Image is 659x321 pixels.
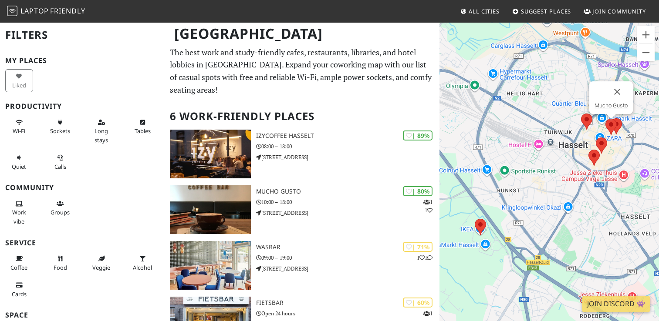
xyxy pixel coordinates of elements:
[595,102,628,109] a: Mucho Gusto
[135,127,151,135] span: Work-friendly tables
[95,127,108,144] span: Long stays
[5,311,159,319] h3: Space
[165,130,439,178] a: IzyCoffee Hasselt | 89% IzyCoffee Hasselt 08:00 – 18:00 [STREET_ADDRESS]
[592,7,646,15] span: Join Community
[521,7,571,15] span: Suggest Places
[20,6,49,16] span: Laptop
[256,198,439,206] p: 10:00 – 18:00
[92,264,110,271] span: Veggie
[5,22,159,48] h2: Filters
[129,251,157,274] button: Alcohol
[167,22,437,46] h1: [GEOGRAPHIC_DATA]
[170,130,251,178] img: IzyCoffee Hasselt
[7,6,17,16] img: LaptopFriendly
[129,115,157,138] button: Tables
[165,185,439,234] a: Mucho Gusto | 80% 11 Mucho Gusto 10:00 – 18:00 [STREET_ADDRESS]
[133,264,152,271] span: Alcohol
[170,185,251,234] img: Mucho Gusto
[403,242,433,252] div: | 71%
[88,251,115,274] button: Veggie
[47,150,74,174] button: Calls
[51,208,70,216] span: Group tables
[403,298,433,308] div: | 60%
[50,6,85,16] span: Friendly
[423,309,433,318] p: 1
[256,254,439,262] p: 09:00 – 19:00
[256,299,439,307] h3: Fietsbar
[256,209,439,217] p: [STREET_ADDRESS]
[637,26,655,43] button: Inzoomen
[47,115,74,138] button: Sockets
[456,3,503,19] a: All Cities
[13,127,25,135] span: Stable Wi-Fi
[417,254,433,262] p: 1 1
[5,115,33,138] button: Wi-Fi
[469,7,500,15] span: All Cities
[580,3,649,19] a: Join Community
[5,251,33,274] button: Coffee
[256,309,439,318] p: Open 24 hours
[10,264,27,271] span: Coffee
[256,142,439,150] p: 08:00 – 18:00
[5,150,33,174] button: Quiet
[5,57,159,65] h3: My Places
[12,208,26,225] span: People working
[256,153,439,161] p: [STREET_ADDRESS]
[256,244,439,251] h3: WASBAR
[170,46,434,96] p: The best work and study-friendly cafes, restaurants, libraries, and hotel lobbies in [GEOGRAPHIC_...
[54,264,67,271] span: Food
[5,239,159,247] h3: Service
[509,3,575,19] a: Suggest Places
[5,278,33,301] button: Cards
[50,127,70,135] span: Power sockets
[256,188,439,195] h3: Mucho Gusto
[47,197,74,220] button: Groups
[12,290,27,298] span: Credit cards
[47,251,74,274] button: Food
[5,184,159,192] h3: Community
[637,44,655,61] button: Uitzoomen
[607,81,628,102] button: Sluiten
[423,198,433,214] p: 1 1
[582,296,650,312] a: Join Discord 👾
[403,130,433,140] div: | 89%
[256,132,439,140] h3: IzyCoffee Hasselt
[88,115,115,147] button: Long stays
[7,4,85,19] a: LaptopFriendly LaptopFriendly
[5,197,33,228] button: Work vibe
[403,186,433,196] div: | 80%
[5,102,159,110] h3: Productivity
[54,163,66,171] span: Video/audio calls
[170,241,251,290] img: WASBAR
[12,163,26,171] span: Quiet
[165,241,439,290] a: WASBAR | 71% 11 WASBAR 09:00 – 19:00 [STREET_ADDRESS]
[170,103,434,130] h2: 6 Work-Friendly Places
[256,264,439,273] p: [STREET_ADDRESS]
